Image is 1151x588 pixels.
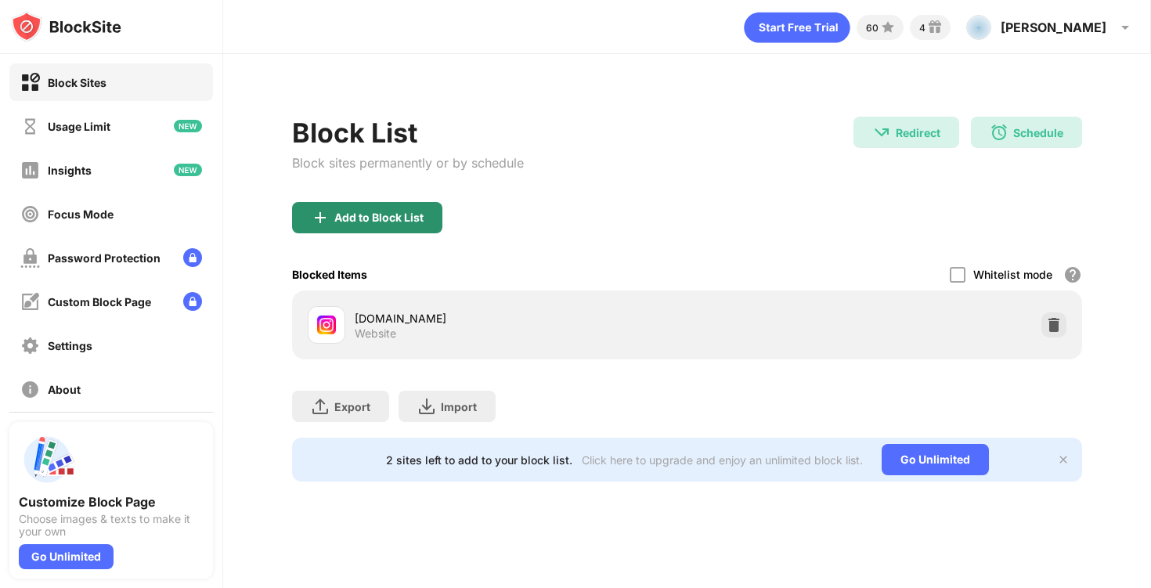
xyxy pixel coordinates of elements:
[183,292,202,311] img: lock-menu.svg
[744,12,850,43] div: animation
[19,513,204,538] div: Choose images & texts to make it your own
[317,316,336,334] img: favicons
[292,117,524,149] div: Block List
[1001,20,1106,35] div: [PERSON_NAME]
[882,444,989,475] div: Go Unlimited
[19,431,75,488] img: push-custom-page.svg
[48,295,151,308] div: Custom Block Page
[20,248,40,268] img: password-protection-off.svg
[19,494,204,510] div: Customize Block Page
[11,11,121,42] img: logo-blocksite.svg
[292,268,367,281] div: Blocked Items
[48,207,114,221] div: Focus Mode
[20,161,40,180] img: insights-off.svg
[355,310,687,326] div: [DOMAIN_NAME]
[174,164,202,176] img: new-icon.svg
[355,326,396,341] div: Website
[966,15,991,40] img: AGNmyxbehZPCoh9lGaHphLNmRcZ42Kn89oOE2DL4hqDZ=s96-c
[334,400,370,413] div: Export
[48,76,106,89] div: Block Sites
[879,18,897,37] img: points-small.svg
[174,120,202,132] img: new-icon.svg
[441,400,477,413] div: Import
[20,73,40,92] img: block-on.svg
[973,268,1052,281] div: Whitelist mode
[20,117,40,136] img: time-usage-off.svg
[48,251,161,265] div: Password Protection
[582,453,863,467] div: Click here to upgrade and enjoy an unlimited block list.
[19,544,114,569] div: Go Unlimited
[866,22,879,34] div: 60
[1013,126,1063,139] div: Schedule
[292,155,524,171] div: Block sites permanently or by schedule
[386,453,572,467] div: 2 sites left to add to your block list.
[48,164,92,177] div: Insights
[919,22,925,34] div: 4
[20,336,40,355] img: settings-off.svg
[20,292,40,312] img: customize-block-page-off.svg
[48,383,81,396] div: About
[334,211,424,224] div: Add to Block List
[1057,453,1070,466] img: x-button.svg
[20,380,40,399] img: about-off.svg
[183,248,202,267] img: lock-menu.svg
[48,120,110,133] div: Usage Limit
[20,204,40,224] img: focus-off.svg
[48,339,92,352] div: Settings
[896,126,940,139] div: Redirect
[925,18,944,37] img: reward-small.svg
